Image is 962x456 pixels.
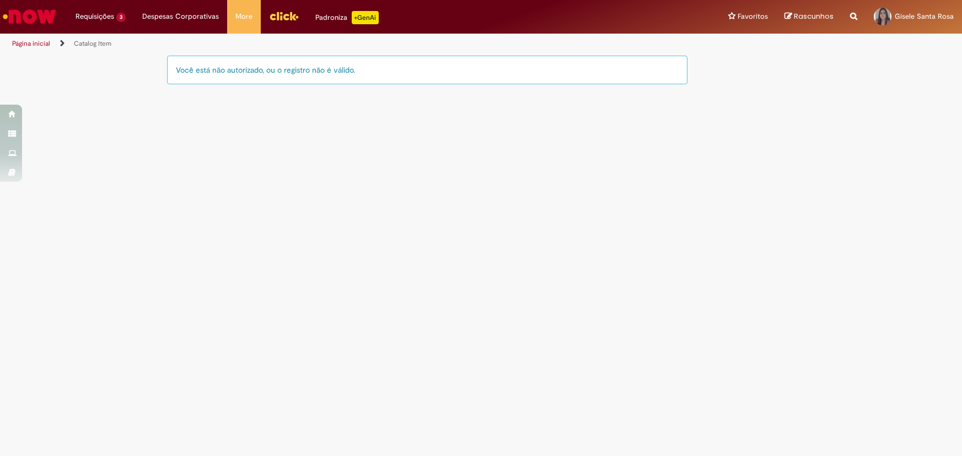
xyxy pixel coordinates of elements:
[1,6,58,28] img: ServiceNow
[167,56,688,84] div: Você está não autorizado, ou o registro não é válido.
[352,11,379,24] p: +GenAi
[74,39,111,48] a: Catalog Item
[794,11,834,21] span: Rascunhos
[269,8,299,24] img: click_logo_yellow_360x200.png
[784,12,834,22] a: Rascunhos
[8,34,633,54] ul: Trilhas de página
[76,11,114,22] span: Requisições
[12,39,50,48] a: Página inicial
[315,11,379,24] div: Padroniza
[738,11,768,22] span: Favoritos
[895,12,954,21] span: Gisele Santa Rosa
[116,13,126,22] span: 3
[142,11,219,22] span: Despesas Corporativas
[235,11,252,22] span: More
